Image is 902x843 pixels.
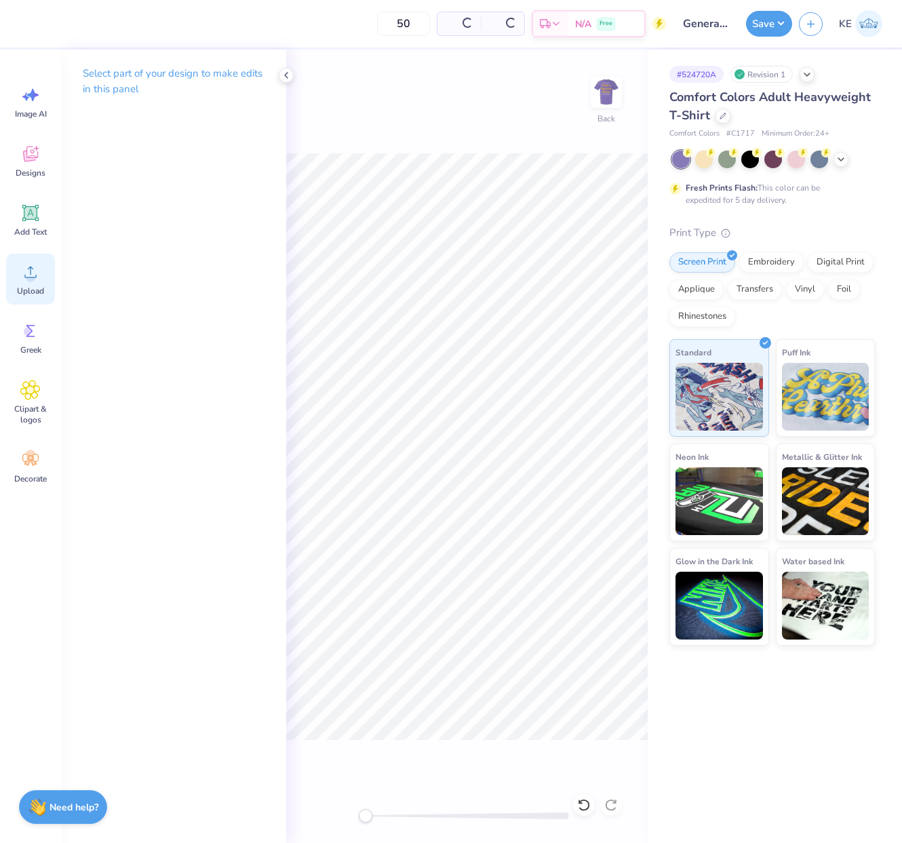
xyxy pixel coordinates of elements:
[675,572,763,640] img: Glow in the Dark Ink
[855,10,882,37] img: Kent Everic Delos Santos
[730,66,793,83] div: Revision 1
[669,225,875,241] div: Print Type
[83,66,264,97] p: Select part of your design to make edits in this panel
[782,363,869,431] img: Puff Ink
[675,345,711,359] span: Standard
[786,279,824,300] div: Vinyl
[782,572,869,640] img: Water based Ink
[675,450,709,464] span: Neon Ink
[17,286,44,296] span: Upload
[686,182,758,193] strong: Fresh Prints Flash:
[20,345,41,355] span: Greek
[575,17,591,31] span: N/A
[669,66,724,83] div: # 524720A
[14,473,47,484] span: Decorate
[808,252,874,273] div: Digital Print
[728,279,782,300] div: Transfers
[669,252,735,273] div: Screen Print
[8,404,53,425] span: Clipart & logos
[669,89,871,123] span: Comfort Colors Adult Heavyweight T-Shirt
[593,79,620,106] img: Back
[675,363,763,431] img: Standard
[377,12,430,36] input: – –
[16,168,45,178] span: Designs
[833,10,888,37] a: KE
[14,227,47,237] span: Add Text
[686,182,852,206] div: This color can be expedited for 5 day delivery.
[669,279,724,300] div: Applique
[762,128,829,140] span: Minimum Order: 24 +
[50,801,98,814] strong: Need help?
[782,450,862,464] span: Metallic & Glitter Ink
[782,467,869,535] img: Metallic & Glitter Ink
[782,345,810,359] span: Puff Ink
[597,113,615,125] div: Back
[746,11,792,37] button: Save
[669,307,735,327] div: Rhinestones
[675,554,753,568] span: Glow in the Dark Ink
[669,128,720,140] span: Comfort Colors
[675,467,763,535] img: Neon Ink
[782,554,844,568] span: Water based Ink
[600,19,612,28] span: Free
[726,128,755,140] span: # C1717
[828,279,860,300] div: Foil
[359,809,372,823] div: Accessibility label
[15,109,47,119] span: Image AI
[739,252,804,273] div: Embroidery
[839,16,852,32] span: KE
[673,10,739,37] input: Untitled Design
